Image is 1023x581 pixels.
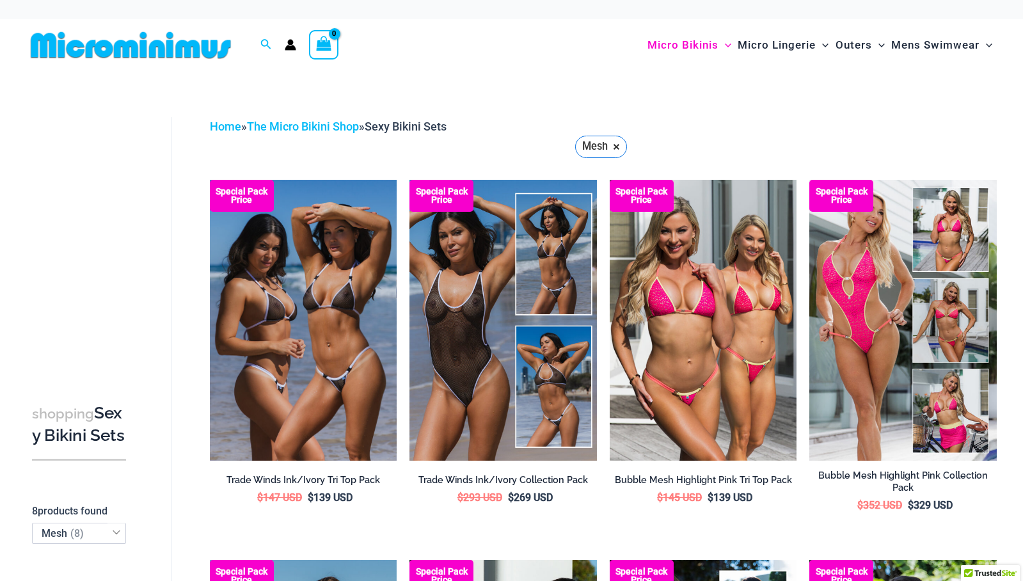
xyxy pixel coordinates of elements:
h2: Bubble Mesh Highlight Pink Tri Top Pack [610,474,797,486]
a: Bubble Mesh Highlight Pink Tri Top Pack [610,474,797,491]
bdi: 145 USD [657,491,702,504]
span: Mesh [582,137,608,156]
a: Trade Winds Ink/Ivory Tri Top Pack [210,474,397,491]
span: Mens Swimwear [891,29,979,61]
bdi: 293 USD [457,491,502,504]
img: Collection Pack F [809,180,997,461]
a: View Shopping Cart, empty [309,30,338,60]
bdi: 329 USD [908,499,953,511]
span: $ [257,491,263,504]
span: 8 [74,527,80,539]
span: ( ) [70,527,84,539]
b: Special Pack Price [409,187,473,204]
span: Menu Toggle [816,29,829,61]
nav: Site Navigation [642,24,997,67]
span: » » [210,120,447,133]
span: $ [508,491,514,504]
span: Micro Lingerie [738,29,816,61]
span: Menu Toggle [718,29,731,61]
b: Special Pack Price [610,187,674,204]
img: Top Bum Pack [210,180,397,461]
span: × [613,141,620,152]
img: MM SHOP LOGO FLAT [26,31,236,60]
a: OutersMenu ToggleMenu Toggle [832,26,888,65]
a: Collection Pack F Collection Pack BCollection Pack B [809,180,997,461]
a: Micro LingerieMenu ToggleMenu Toggle [734,26,832,65]
span: Menu Toggle [979,29,992,61]
span: 8 [32,505,38,517]
bdi: 269 USD [508,491,553,504]
a: The Micro Bikini Shop [247,120,359,133]
span: Mesh [42,527,87,539]
a: Collection Pack Collection Pack b (1)Collection Pack b (1) [409,180,597,461]
a: Micro BikinisMenu ToggleMenu Toggle [644,26,734,65]
a: Search icon link [260,37,272,53]
a: Tri Top Pack F Tri Top Pack BTri Top Pack B [610,180,797,461]
b: Special Pack Price [809,187,873,204]
span: $ [308,491,313,504]
span: Mesh [33,523,125,543]
span: Sexy Bikini Sets [365,120,447,133]
span: $ [857,499,863,511]
a: Bubble Mesh Highlight Pink Collection Pack [809,470,997,498]
bdi: 147 USD [257,491,302,504]
a: Mesh × [575,136,627,158]
bdi: 139 USD [708,491,752,504]
iframe: TrustedSite Certified [32,107,147,363]
a: Top Bum Pack Top Bum Pack bTop Bum Pack b [210,180,397,461]
h3: Sexy Bikini Sets [32,402,126,447]
span: $ [457,491,463,504]
bdi: 139 USD [308,491,353,504]
span: Micro Bikinis [647,29,718,61]
h2: Trade Winds Ink/Ivory Collection Pack [409,474,597,486]
p: products found [32,501,126,521]
a: Mens SwimwearMenu ToggleMenu Toggle [888,26,995,65]
a: Trade Winds Ink/Ivory Collection Pack [409,474,597,491]
bdi: 352 USD [857,499,902,511]
h2: Trade Winds Ink/Ivory Tri Top Pack [210,474,397,486]
img: Tri Top Pack F [610,180,797,461]
b: Special Pack Price [210,187,274,204]
img: Collection Pack [409,180,597,461]
a: Account icon link [285,39,296,51]
span: shopping [32,406,94,422]
span: Menu Toggle [872,29,885,61]
h2: Bubble Mesh Highlight Pink Collection Pack [809,470,997,493]
a: Home [210,120,241,133]
span: $ [708,491,713,504]
span: Mesh [32,523,126,544]
span: Outers [836,29,872,61]
span: $ [908,499,914,511]
span: $ [657,491,663,504]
